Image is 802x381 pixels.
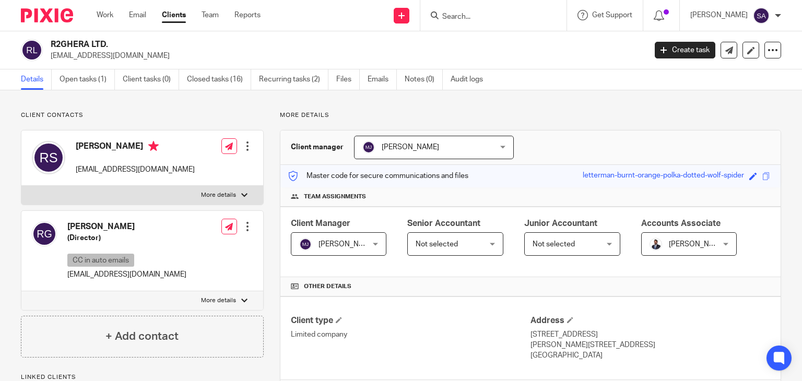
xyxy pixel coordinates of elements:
h3: Client manager [291,142,344,152]
p: [EMAIL_ADDRESS][DOMAIN_NAME] [67,269,186,280]
img: Pixie [21,8,73,22]
a: Reports [234,10,261,20]
span: Senior Accountant [407,219,480,228]
a: Clients [162,10,186,20]
p: Client contacts [21,111,264,120]
h4: [PERSON_NAME] [67,221,186,232]
a: Team [202,10,219,20]
p: More details [201,296,236,305]
a: Client tasks (0) [123,69,179,90]
a: Audit logs [451,69,491,90]
a: Recurring tasks (2) [259,69,328,90]
img: svg%3E [362,141,375,153]
input: Search [441,13,535,22]
span: Accounts Associate [641,219,721,228]
a: Files [336,69,360,90]
p: [STREET_ADDRESS] [530,329,770,340]
p: [GEOGRAPHIC_DATA] [530,350,770,361]
img: svg%3E [753,7,770,24]
h4: Address [530,315,770,326]
a: Emails [368,69,397,90]
h4: [PERSON_NAME] [76,141,195,154]
p: Limited company [291,329,530,340]
a: Details [21,69,52,90]
span: [PERSON_NAME] [382,144,439,151]
span: [PERSON_NAME] [319,241,376,248]
img: svg%3E [32,221,57,246]
p: [EMAIL_ADDRESS][DOMAIN_NAME] [51,51,639,61]
span: Not selected [416,241,458,248]
p: CC in auto emails [67,254,134,267]
img: svg%3E [32,141,65,174]
img: svg%3E [21,39,43,61]
p: [PERSON_NAME] [690,10,748,20]
i: Primary [148,141,159,151]
div: letterman-burnt-orange-polka-dotted-wolf-spider [583,170,744,182]
span: Team assignments [304,193,366,201]
p: Master code for secure communications and files [288,171,468,181]
span: Client Manager [291,219,350,228]
p: [EMAIL_ADDRESS][DOMAIN_NAME] [76,164,195,175]
span: Junior Accountant [524,219,597,228]
h2: R2GHERA LTD. [51,39,522,50]
h4: Client type [291,315,530,326]
span: Get Support [592,11,632,19]
a: Open tasks (1) [60,69,115,90]
span: [PERSON_NAME] [669,241,726,248]
h5: (Director) [67,233,186,243]
span: Other details [304,282,351,291]
p: [PERSON_NAME][STREET_ADDRESS] [530,340,770,350]
a: Closed tasks (16) [187,69,251,90]
a: Notes (0) [405,69,443,90]
p: More details [280,111,781,120]
img: svg%3E [299,238,312,251]
a: Create task [655,42,715,58]
span: Not selected [533,241,575,248]
a: Work [97,10,113,20]
a: Email [129,10,146,20]
img: _MG_2399_1.jpg [650,238,662,251]
h4: + Add contact [105,328,179,344]
p: More details [201,191,236,199]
